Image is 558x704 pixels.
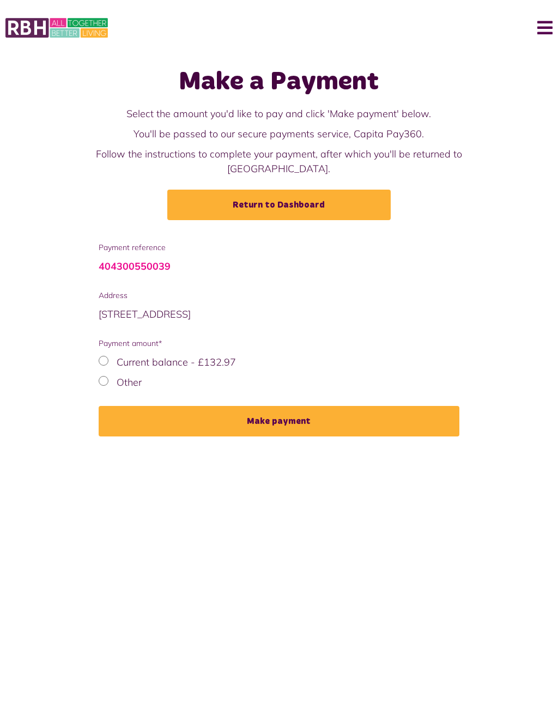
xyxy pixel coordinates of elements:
p: You'll be passed to our secure payments service, Capita Pay360. [52,126,506,141]
label: Other [117,376,142,389]
a: 404300550039 [99,260,171,272]
h1: Make a Payment [52,66,506,98]
span: Payment amount* [99,338,460,349]
button: Make payment [99,406,460,436]
a: Return to Dashboard [167,190,391,220]
label: Current balance - £132.97 [117,356,236,368]
p: Select the amount you'd like to pay and click 'Make payment' below. [52,106,506,121]
span: [STREET_ADDRESS] [99,308,191,320]
p: Follow the instructions to complete your payment, after which you'll be returned to [GEOGRAPHIC_D... [52,147,506,176]
span: Address [99,290,460,301]
img: MyRBH [5,16,108,39]
span: Payment reference [99,242,460,253]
